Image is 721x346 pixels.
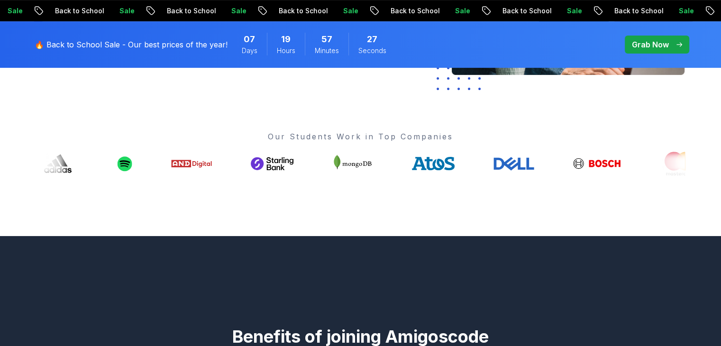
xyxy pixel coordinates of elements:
p: Sale [432,6,463,16]
p: Back to School [368,6,432,16]
span: 27 Seconds [367,33,377,46]
p: Sale [97,6,127,16]
span: Minutes [315,46,339,55]
p: Back to School [592,6,656,16]
p: Back to School [32,6,97,16]
p: Back to School [256,6,320,16]
p: Grab Now [632,39,669,50]
p: Our Students Work in Top Companies [37,131,685,142]
span: 57 Minutes [321,33,332,46]
p: Back to School [480,6,544,16]
p: Back to School [144,6,209,16]
p: Sale [544,6,575,16]
span: Hours [277,46,295,55]
p: Sale [320,6,351,16]
p: 🔥 Back to School Sale - Our best prices of the year! [35,39,228,50]
p: Sale [209,6,239,16]
span: Seconds [358,46,386,55]
span: 7 Days [244,33,255,46]
span: Days [242,46,257,55]
span: 19 Hours [281,33,291,46]
p: Sale [656,6,686,16]
h2: Benefits of joining Amigoscode [29,327,693,346]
